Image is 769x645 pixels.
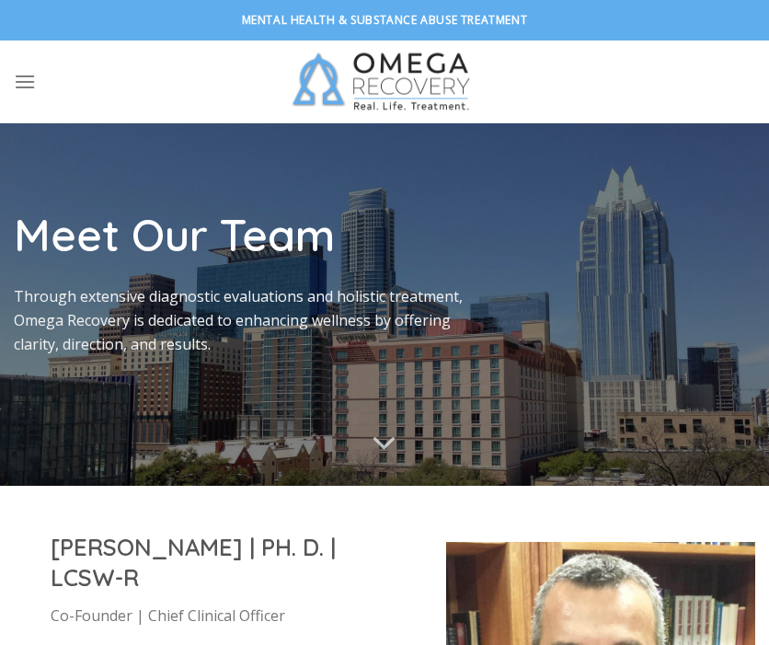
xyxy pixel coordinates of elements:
[242,12,528,28] strong: Mental Health & Substance Abuse Treatment
[281,40,488,123] img: Omega Recovery
[51,532,409,593] h2: [PERSON_NAME] | PH. D. | LCSW-R
[14,59,36,104] a: Menu
[51,605,409,628] p: Co-Founder | Chief Clinical Officer
[14,285,499,356] p: Through extensive diagnostic evaluations and holistic treatment, Omega Recovery is dedicated to e...
[14,206,499,263] h1: Meet Our Team
[350,420,419,467] button: Scroll for more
